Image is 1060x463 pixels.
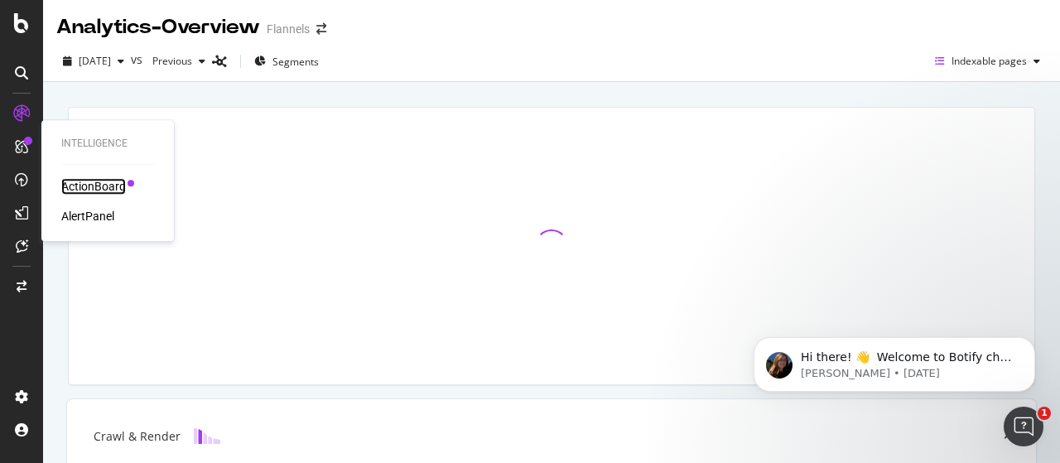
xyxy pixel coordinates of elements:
span: Hi there! 👋 Welcome to Botify chat support! Have a question? Reply to this message and our team w... [72,48,282,128]
span: 1 [1038,407,1051,420]
span: Previous [146,54,192,68]
iframe: Intercom notifications message [729,302,1060,418]
div: Crawl & Render [94,428,181,445]
iframe: Intercom live chat [1004,407,1043,446]
button: [DATE] [56,48,131,75]
p: Message from Laura, sent 6w ago [72,64,286,79]
div: Intelligence [61,137,154,151]
span: Indexable pages [952,54,1027,68]
div: arrow-right-arrow-left [316,23,326,35]
span: vs [131,51,146,68]
span: 2025 Sep. 27th [79,54,111,68]
div: Flannels [267,21,310,37]
button: Previous [146,48,212,75]
img: block-icon [194,428,220,444]
a: ActionBoard [61,178,126,195]
div: Analytics - Overview [56,13,260,41]
span: Segments [272,55,319,69]
a: AlertPanel [61,208,114,224]
button: Segments [248,48,325,75]
button: Indexable pages [928,48,1047,75]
